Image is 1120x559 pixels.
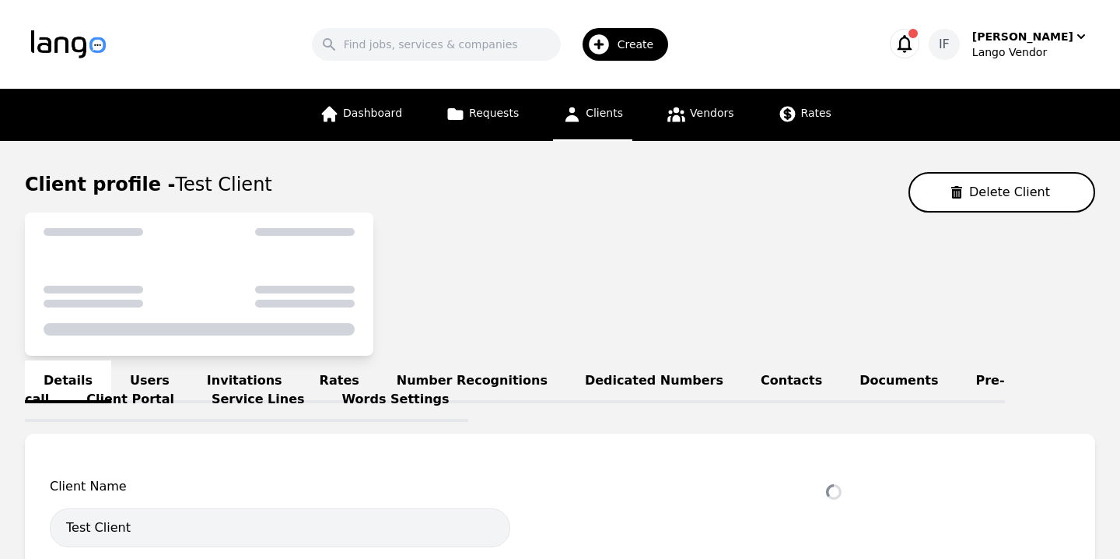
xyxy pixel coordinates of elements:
[801,107,831,119] span: Rates
[25,360,1005,422] a: Pre-call
[301,360,378,403] a: Rates
[50,508,510,547] input: Client name
[111,360,188,403] a: Users
[742,360,841,403] a: Contacts
[31,30,106,58] img: Logo
[561,22,678,67] button: Create
[972,29,1073,44] div: [PERSON_NAME]
[929,29,1089,60] button: IF[PERSON_NAME]Lango Vendor
[175,174,271,195] span: Test Client
[939,35,950,54] span: IF
[324,379,468,422] a: Words Settings
[553,89,632,141] a: Clients
[312,28,561,61] input: Find jobs, services & companies
[343,107,402,119] span: Dashboard
[841,360,957,403] a: Documents
[310,89,411,141] a: Dashboard
[193,379,324,422] a: Service Lines
[50,477,510,496] span: Client Name
[469,107,519,119] span: Requests
[908,172,1095,213] button: Delete Client
[68,379,193,422] a: Client Portal
[188,360,301,403] a: Invitations
[768,89,841,141] a: Rates
[618,37,665,52] span: Create
[657,89,743,141] a: Vendors
[972,44,1089,60] div: Lango Vendor
[586,107,623,119] span: Clients
[436,89,528,141] a: Requests
[25,172,272,197] h1: Client profile -
[566,360,742,403] a: Dedicated Numbers
[690,107,733,119] span: Vendors
[378,360,566,403] a: Number Recognitions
